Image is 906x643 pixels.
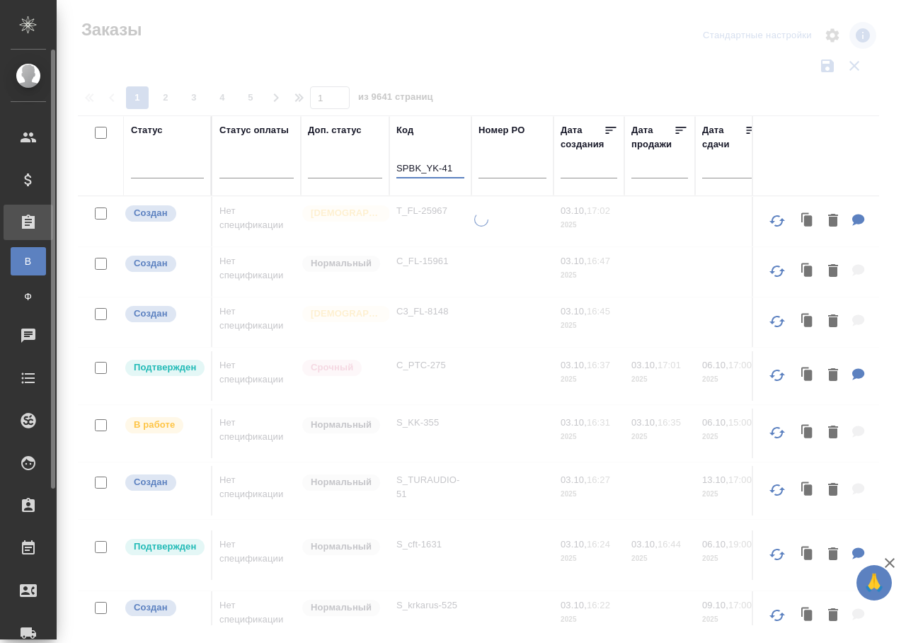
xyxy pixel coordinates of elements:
[821,257,845,286] button: Удалить
[821,601,845,630] button: Удалить
[794,207,821,236] button: Клонировать
[760,537,794,571] button: Обновить
[124,358,204,377] div: Выставляет КМ после уточнения всех необходимых деталей и получения согласия клиента на запуск. С ...
[631,123,674,152] div: Дата продажи
[124,204,204,223] div: Выставляется автоматически при создании заказа
[18,254,39,268] span: В
[124,305,204,324] div: Выставляется автоматически при создании заказа
[760,204,794,238] button: Обновить
[134,475,168,489] p: Создан
[124,598,204,618] div: Выставляется автоматически при создании заказа
[856,565,892,601] button: 🙏
[862,568,886,598] span: 🙏
[760,416,794,450] button: Обновить
[396,123,413,137] div: Код
[478,123,524,137] div: Номер PO
[219,123,289,137] div: Статус оплаты
[134,360,196,375] p: Подтвержден
[821,476,845,505] button: Удалить
[134,256,168,271] p: Создан
[821,361,845,390] button: Удалить
[124,416,204,435] div: Выставляет ПМ после принятия заказа от КМа
[794,476,821,505] button: Клонировать
[131,123,163,137] div: Статус
[124,473,204,492] div: Выставляется автоматически при создании заказа
[821,307,845,336] button: Удалить
[821,207,845,236] button: Удалить
[821,540,845,569] button: Удалить
[760,254,794,288] button: Обновить
[760,598,794,632] button: Обновить
[794,257,821,286] button: Клонировать
[760,358,794,392] button: Обновить
[794,419,821,448] button: Клонировать
[794,307,821,336] button: Клонировать
[134,418,175,432] p: В работе
[308,123,362,137] div: Доп. статус
[794,601,821,630] button: Клонировать
[760,305,794,338] button: Обновить
[134,206,168,220] p: Создан
[18,290,39,304] span: Ф
[134,601,168,615] p: Создан
[794,540,821,569] button: Клонировать
[760,473,794,507] button: Обновить
[124,254,204,273] div: Выставляется автоматически при создании заказа
[794,361,821,390] button: Клонировать
[124,537,204,557] div: Выставляет КМ после уточнения всех необходимых деталей и получения согласия клиента на запуск. С ...
[702,123,745,152] div: Дата сдачи
[821,419,845,448] button: Удалить
[11,283,46,311] a: Ф
[11,247,46,275] a: В
[561,123,604,152] div: Дата создания
[134,540,196,554] p: Подтвержден
[134,307,168,321] p: Создан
